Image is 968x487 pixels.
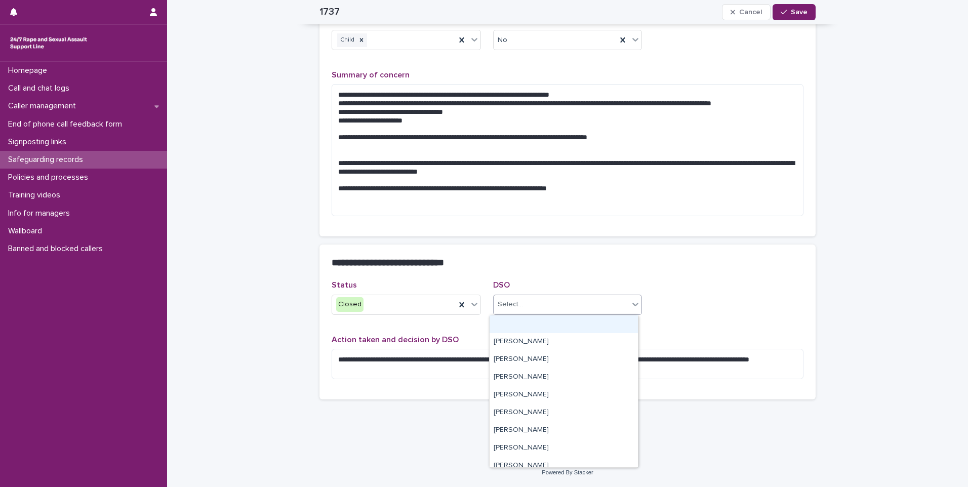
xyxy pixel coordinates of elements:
p: Caller management [4,101,84,111]
p: Signposting links [4,137,74,147]
span: DSO [493,281,510,289]
p: Banned and blocked callers [4,244,111,254]
p: Wallboard [4,226,50,236]
div: Emma Fairhurst [490,439,638,457]
span: No [498,35,507,46]
img: rhQMoQhaT3yELyF149Cw [8,33,89,53]
div: Angie Ali [490,386,638,404]
h2: 1737 [319,6,340,18]
p: Homepage [4,66,55,75]
span: Save [791,9,808,16]
div: Claire Brookes [490,422,638,439]
p: Call and chat logs [4,84,77,93]
span: Action taken and decision by DSO [332,336,459,344]
p: Training videos [4,190,68,200]
span: Summary of concern [332,71,410,79]
div: Anna Reilly [490,404,638,422]
span: Adult/child [332,17,373,25]
div: Abby Preston [490,333,638,351]
span: Status [332,281,357,289]
span: Consent to share information [493,17,606,25]
a: Powered By Stacker [542,469,593,475]
div: Gerry Jones [490,457,638,475]
div: Closed [336,297,364,312]
p: Safeguarding records [4,155,91,165]
div: Andrea Haragan [490,369,638,386]
div: Select... [498,299,523,310]
div: Amanda Jones [490,351,638,369]
span: Cancel [739,9,762,16]
p: End of phone call feedback form [4,119,130,129]
button: Save [773,4,816,20]
div: Child [337,33,356,47]
p: Policies and processes [4,173,96,182]
button: Cancel [722,4,771,20]
p: Info for managers [4,209,78,218]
